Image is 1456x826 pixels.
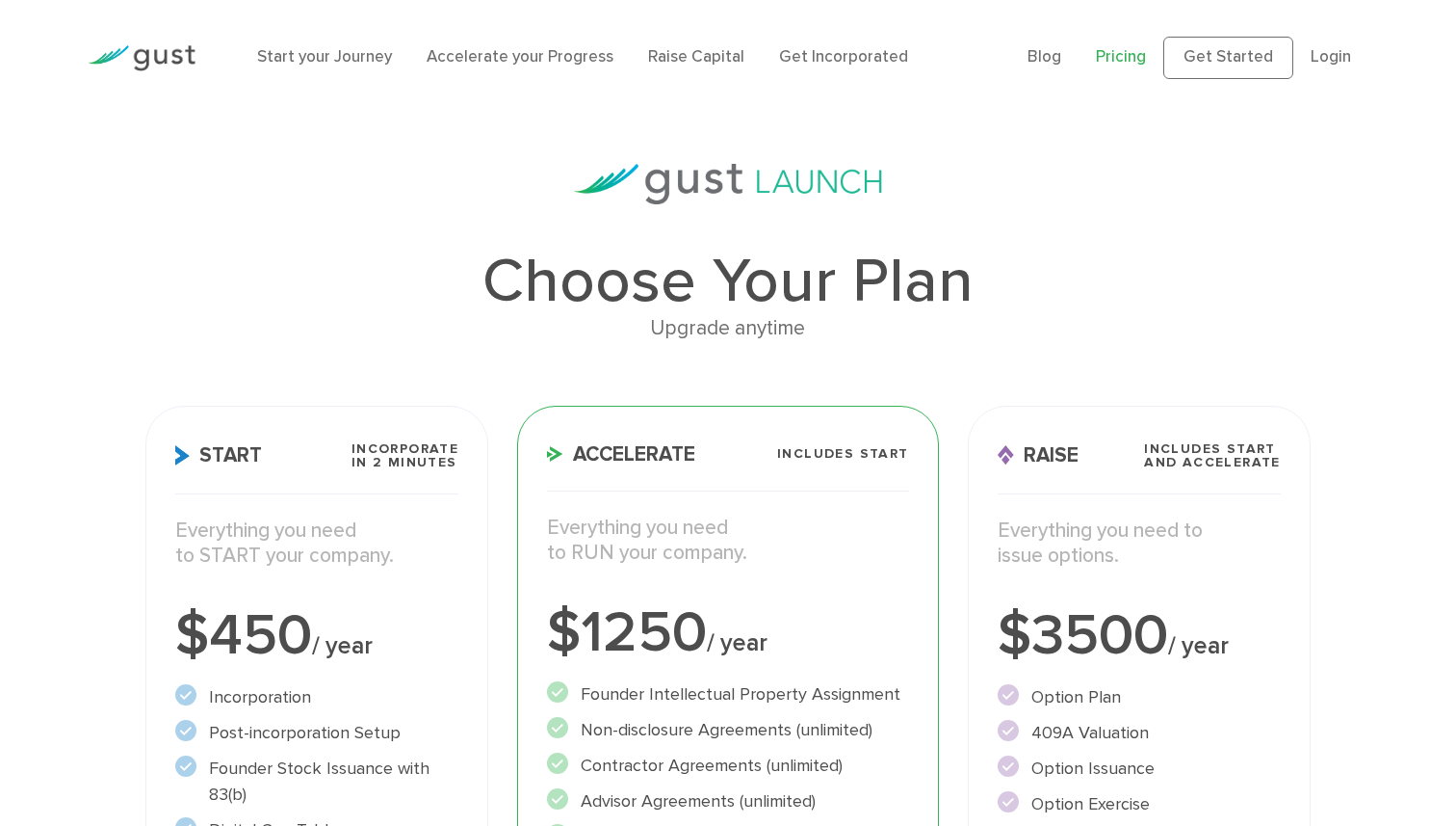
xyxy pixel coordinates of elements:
img: gust-launch-logos.svg [574,164,882,204]
span: Start [175,445,262,466]
img: Raise Icon [998,445,1014,466]
li: Option Exercise [998,791,1281,817]
div: $3500 [998,607,1281,665]
li: 409A Valuation [998,720,1281,746]
p: Everything you need to issue options. [998,519,1281,570]
span: / year [312,631,373,660]
a: Raise Capital [648,47,744,67]
li: Founder Intellectual Property Assignment [547,681,908,707]
li: Advisor Agreements (unlimited) [547,788,908,814]
li: Founder Stock Issuance with 83(b) [175,756,458,808]
p: Everything you need to START your company. [175,519,458,570]
a: Get Incorporated [779,47,908,67]
div: Upgrade anytime [145,312,1311,345]
p: Everything you need to RUN your company. [547,516,908,567]
a: Start your Journey [257,47,392,67]
li: Contractor Agreements (unlimited) [547,753,908,779]
span: / year [1168,631,1229,660]
div: $1250 [547,604,908,662]
h1: Choose Your Plan [145,251,1311,312]
li: Option Issuance [998,756,1281,782]
a: Blog [1027,47,1061,67]
li: Incorporation [175,684,458,710]
span: Includes START and ACCELERATE [1144,442,1281,469]
div: $450 [175,607,458,665]
span: Incorporate in 2 Minutes [351,442,458,469]
a: Login [1311,47,1351,67]
a: Pricing [1096,47,1146,67]
span: Includes START [777,447,909,461]
li: Non-disclosure Agreements (unlimited) [547,717,908,743]
img: Accelerate Icon [547,446,563,462]
span: / year [707,628,767,657]
img: Gust Logo [88,45,195,71]
span: Accelerate [547,444,695,465]
li: Option Plan [998,684,1281,710]
a: Accelerate your Progress [427,47,613,67]
img: Start Icon X2 [175,445,190,466]
li: Post-incorporation Setup [175,720,458,746]
a: Get Started [1163,37,1293,79]
span: Raise [998,445,1079,466]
